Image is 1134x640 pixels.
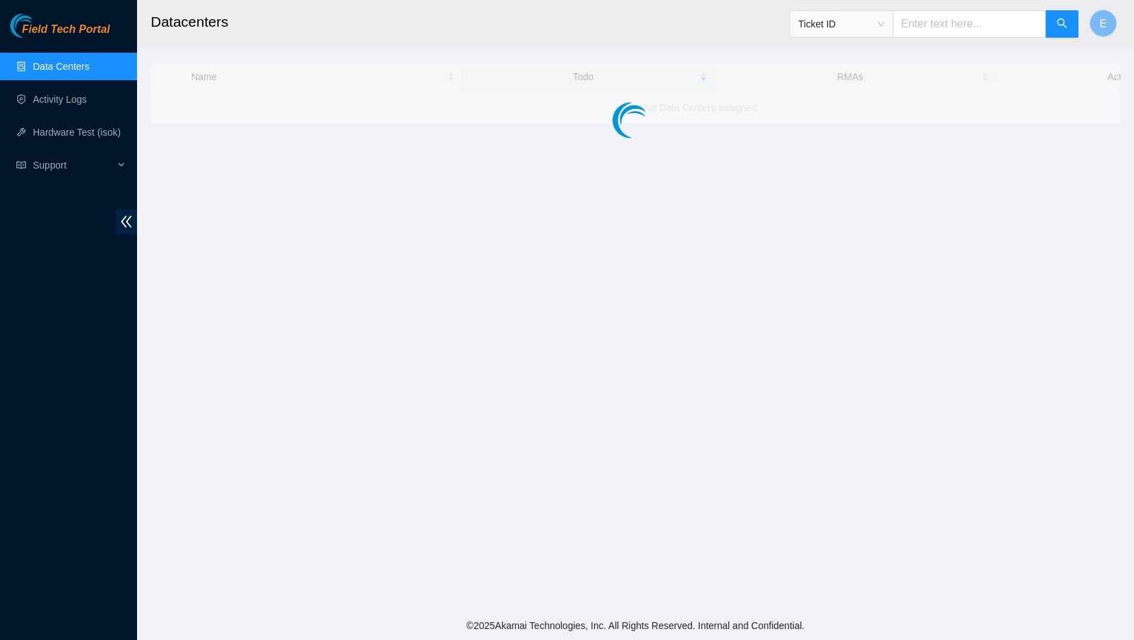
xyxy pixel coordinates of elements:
button: search [1046,10,1078,38]
a: Data Centers [33,61,89,72]
footer: © 2025 Akamai Technologies, Inc. All Rights Reserved. Internal and Confidential. [137,611,1134,640]
button: E [1089,10,1117,37]
span: double-left [116,209,137,234]
img: Akamai Technologies [10,14,69,38]
span: Ticket ID [798,14,885,34]
a: Activity Logs [33,94,87,105]
span: Field Tech Portal [22,23,110,36]
a: Akamai TechnologiesField Tech Portal [10,25,110,42]
span: Support [33,151,114,179]
a: Hardware Test (isok) [33,127,121,138]
span: search [1057,18,1068,31]
span: read [16,160,26,170]
span: E [1100,15,1107,32]
input: Enter text here... [893,10,1046,38]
